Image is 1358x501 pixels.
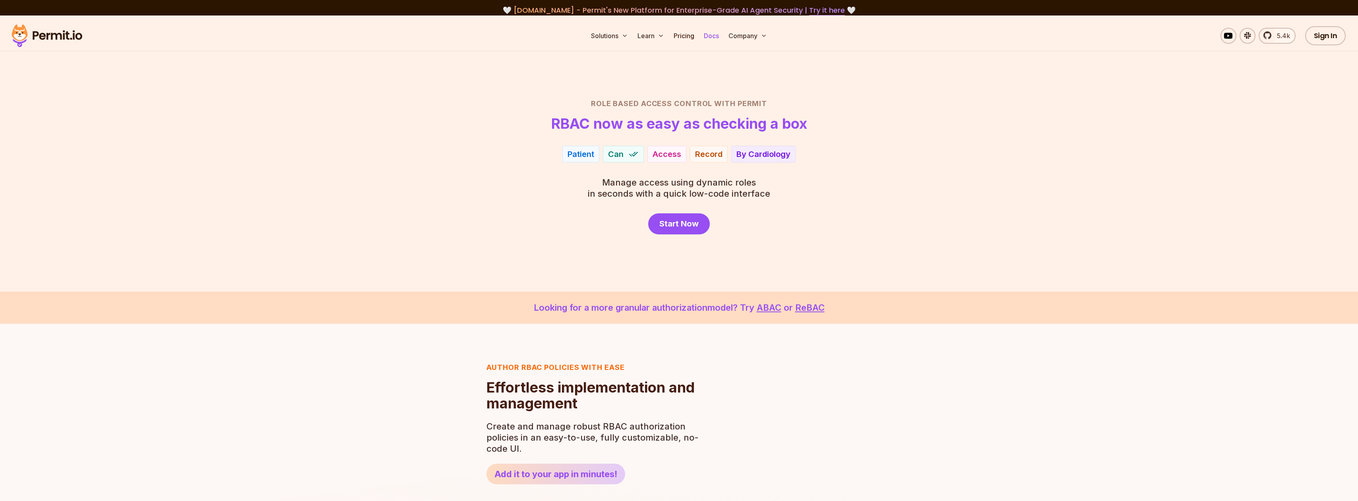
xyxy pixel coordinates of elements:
[670,28,697,44] a: Pricing
[486,362,703,373] h3: Author RBAC POLICIES with EASE
[588,28,631,44] button: Solutions
[714,98,767,109] span: with Permit
[701,28,722,44] a: Docs
[1259,28,1296,44] a: 5.4k
[551,116,807,132] h1: RBAC now as easy as checking a box
[659,218,699,229] span: Start Now
[568,149,594,160] div: Patient
[8,22,86,49] img: Permit logo
[725,28,770,44] button: Company
[19,301,1339,314] p: Looking for a more granular authorization model? Try or
[695,149,723,160] div: Record
[736,149,790,160] div: By Cardiology
[653,149,681,160] div: Access
[513,5,845,15] span: [DOMAIN_NAME] - Permit's New Platform for Enterprise-Grade AI Agent Security |
[795,302,825,313] a: ReBAC
[486,379,703,411] h2: Effortless implementation and management
[19,5,1339,16] div: 🤍 🤍
[1272,31,1290,41] span: 5.4k
[588,177,770,188] span: Manage access using dynamic roles
[608,149,624,160] span: Can
[588,177,770,199] p: in seconds with a quick low-code interface
[634,28,667,44] button: Learn
[757,302,781,313] a: ABAC
[486,464,625,484] a: Add it to your app in minutes!
[648,213,710,234] a: Start Now
[809,5,845,15] a: Try it here
[1305,26,1346,45] a: Sign In
[401,98,957,109] h2: Role Based Access Control
[486,421,703,454] p: Create and manage robust RBAC authorization policies in an easy-to-use, fully customizable, no-co...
